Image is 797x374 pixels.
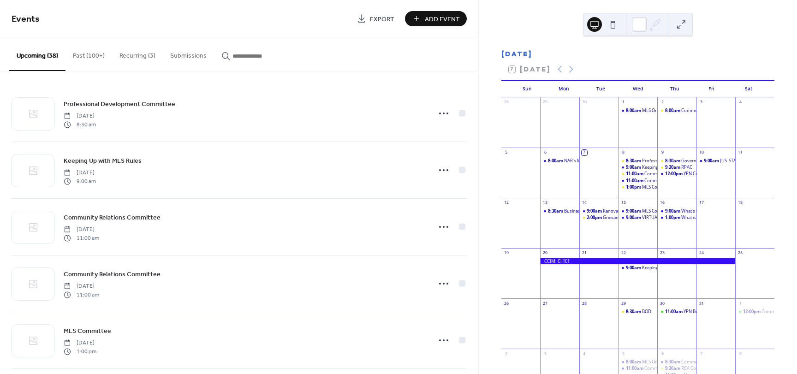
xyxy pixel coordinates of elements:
div: Commercial Forum [657,359,696,365]
div: NAR’s Military Relocation Professional Certification (MRP) [540,158,579,164]
div: 3 [699,100,704,105]
span: 9:30am [665,365,681,371]
div: 29 [620,301,626,306]
span: Add Event [425,14,460,24]
div: Mon [546,81,583,97]
div: Community Relations Committee [644,171,711,177]
div: What’s Chapter 83 Got to Do With It [681,208,752,214]
span: 9:00am [626,208,642,214]
div: 8 [620,150,626,155]
div: [DATE] [501,49,774,58]
div: 29 [542,100,548,105]
div: Grievance Committee [603,214,646,220]
span: 8:30 am [64,120,96,129]
div: 13 [542,200,548,206]
div: Professional Development Committee [642,158,719,164]
div: Professional Development Committee [619,158,658,164]
div: Renovation Specialist Seminar [603,208,663,214]
div: Community Relations Committee [619,365,658,371]
span: 9:00am [665,208,681,214]
div: Keeping Up with MLS Rules - PAR's Santa Rosa Branch in Milton [619,265,658,271]
div: Community Relations Committee [644,178,711,184]
div: MLS Collaboration Center & Paragon Connect [619,208,658,214]
span: 8:30am [626,158,642,164]
a: Community Relations Committee [64,212,161,223]
span: Professional Development Committee [64,100,175,109]
div: Sat [730,81,767,97]
div: YPN Business Expo [657,309,696,315]
div: Community Relations Committee [644,365,711,371]
div: What is Section 8? A Real Estate Professional’s Guide to Understanding Subsidized Housing [657,214,696,220]
span: 11:00am [665,309,684,315]
div: 9 [660,150,665,155]
a: Keeping Up with MLS Rules [64,155,142,166]
span: 12:00pm [743,309,761,315]
span: 1:00pm [626,184,642,190]
span: 11:00am [626,171,644,177]
div: 4 [738,100,743,105]
div: 7 [582,150,587,155]
span: [DATE] [64,226,99,234]
span: 9:00am [626,214,642,220]
span: 8:30am [665,158,681,164]
button: Add Event [405,11,467,26]
div: Community Relations Committee [619,171,658,177]
div: YPN Committee Meeting [684,171,732,177]
span: Keeping Up with MLS Rules [64,156,142,166]
div: 16 [660,200,665,206]
div: Keeping Up with MLS Rules - PAR's Santa [PERSON_NAME] in [PERSON_NAME] [642,265,797,271]
a: MLS Committee [64,326,111,336]
div: 21 [582,250,587,256]
div: MLS Committee [642,184,674,190]
div: YPN Business Expo [684,309,722,315]
div: 1 [738,301,743,306]
div: 30 [660,301,665,306]
div: MLS Collaboration Center & Paragon Connect [642,208,733,214]
div: 25 [738,250,743,256]
a: Professional Development Committee [64,99,175,109]
span: 9:00am [626,265,642,271]
span: 8:00am [626,359,642,365]
span: 11:00 am [64,291,99,299]
div: 2 [504,351,509,356]
div: Community Relations Chili Cook-Off [735,309,774,315]
span: 8:30am [665,359,681,365]
div: 5 [504,150,509,155]
span: 9:00am [587,208,603,214]
span: 9:00 am [64,177,96,185]
div: RPAC [657,164,696,170]
span: [DATE] [64,282,99,291]
div: 11 [738,150,743,155]
span: 9:00am [704,158,720,164]
div: 8 [738,351,743,356]
div: 2 [660,100,665,105]
div: 28 [504,100,509,105]
div: 22 [620,250,626,256]
a: Community Relations Committee [64,269,161,279]
button: Submissions [163,37,214,70]
span: 11:00am [626,178,644,184]
div: 26 [504,301,509,306]
span: 11:00am [626,365,644,371]
div: Governmental Affairs [657,158,696,164]
a: Export [350,11,401,26]
div: 15 [620,200,626,206]
span: 8:30am [626,309,642,315]
button: Upcoming (38) [9,37,65,71]
span: 1:00pm [665,214,681,220]
span: Export [370,14,394,24]
div: 20 [542,250,548,256]
div: MLS Orientation [619,107,658,113]
div: 3 [542,351,548,356]
div: Sun [509,81,546,97]
div: BOD [642,309,651,315]
div: RPAC [681,164,692,170]
span: 2:00pm [587,214,603,220]
div: Tue [583,81,619,97]
button: Recurring (3) [112,37,163,70]
span: 8:00am [548,158,564,164]
span: Community Relations Committee [64,270,161,279]
div: Governmental Affairs [681,158,724,164]
div: Wed [619,81,656,97]
span: [DATE] [64,112,96,120]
